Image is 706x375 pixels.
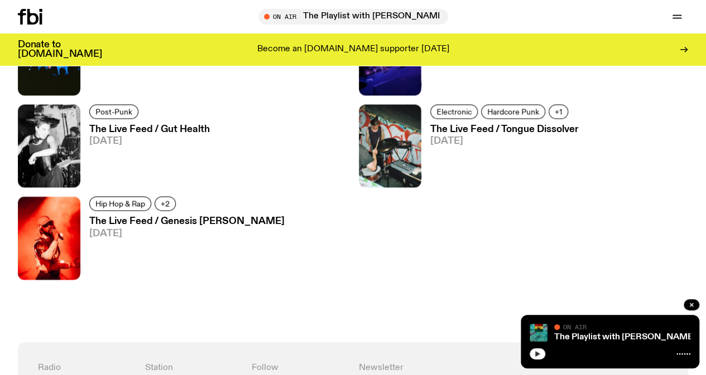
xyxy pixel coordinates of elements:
span: +1 [555,107,562,115]
span: On Air [563,323,587,330]
a: The Live Feed / Tongue Dissolver[DATE] [421,124,579,187]
a: Electronic [430,104,478,119]
span: [DATE] [89,136,210,145]
h4: Newsletter [359,362,561,373]
span: Hip Hop & Rap [95,199,145,208]
img: A black and white photo of Gut Health playing live. [18,104,80,187]
span: Post-Punk [95,107,132,115]
span: +2 [161,199,170,208]
span: Hardcore Punk [487,107,539,115]
button: +2 [155,196,176,211]
h4: Follow [252,362,348,373]
span: [DATE] [89,228,285,238]
img: Genesis Owusu stands on a smoky stage. He is lit up by a red light. He is singing into a microphone. [18,196,80,279]
h3: The Live Feed / Gut Health [89,124,210,134]
img: The poster for this episode of The Playlist. It features the album artwork for Amaarae's BLACK ST... [530,324,547,342]
h4: Radio [38,362,134,373]
img: Tongue Dissolver playing live [359,104,421,187]
h3: The Live Feed / Tongue Dissolver [430,124,579,134]
button: +1 [549,104,568,119]
span: Electronic [436,107,472,115]
a: Post-Punk [89,104,138,119]
h4: Station [145,362,241,373]
span: [DATE] [430,136,579,145]
h3: The Live Feed / Genesis [PERSON_NAME] [89,216,285,226]
h3: Donate to [DOMAIN_NAME] [18,40,102,59]
button: On AirThe Playlist with [PERSON_NAME] [258,9,448,25]
p: Become an [DOMAIN_NAME] supporter [DATE] [257,45,449,55]
a: Hardcore Punk [481,104,545,119]
a: The Live Feed / Genesis [PERSON_NAME][DATE] [80,216,285,279]
a: Hip Hop & Rap [89,196,151,211]
a: The Playlist with [PERSON_NAME] [554,333,696,342]
a: The Live Feed / Gut Health[DATE] [80,124,210,187]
